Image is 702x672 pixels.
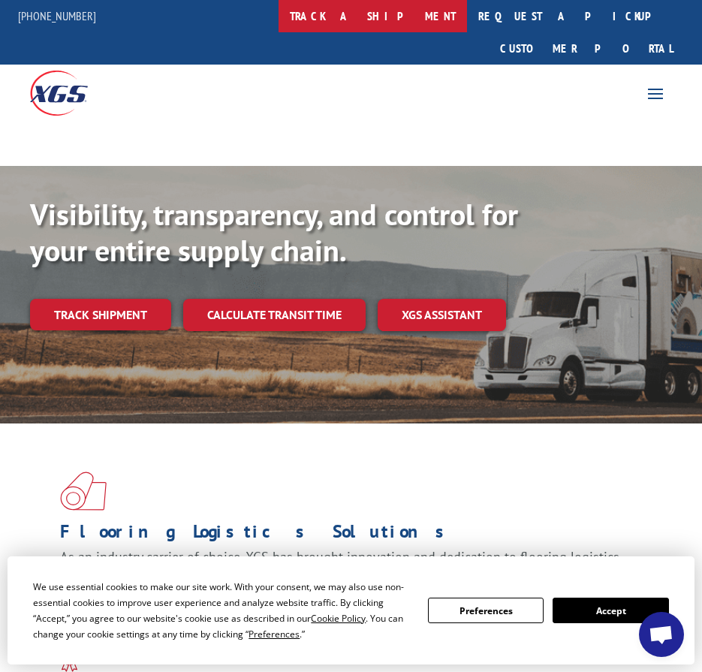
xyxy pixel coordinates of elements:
[30,299,171,330] a: Track shipment
[639,612,684,657] div: Open chat
[378,299,506,331] a: XGS ASSISTANT
[311,612,366,625] span: Cookie Policy
[183,299,366,331] a: Calculate transit time
[60,472,107,511] img: xgs-icon-total-supply-chain-intelligence-red
[30,194,518,270] b: Visibility, transparency, and control for your entire supply chain.
[8,556,694,664] div: Cookie Consent Prompt
[428,598,544,623] button: Preferences
[249,628,300,640] span: Preferences
[60,548,619,583] span: As an industry carrier of choice, XGS has brought innovation and dedication to flooring logistics...
[60,523,631,548] h1: Flooring Logistics Solutions
[18,8,96,23] a: [PHONE_NUMBER]
[489,32,684,65] a: Customer Portal
[553,598,668,623] button: Accept
[33,579,410,642] div: We use essential cookies to make our site work. With your consent, we may also use non-essential ...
